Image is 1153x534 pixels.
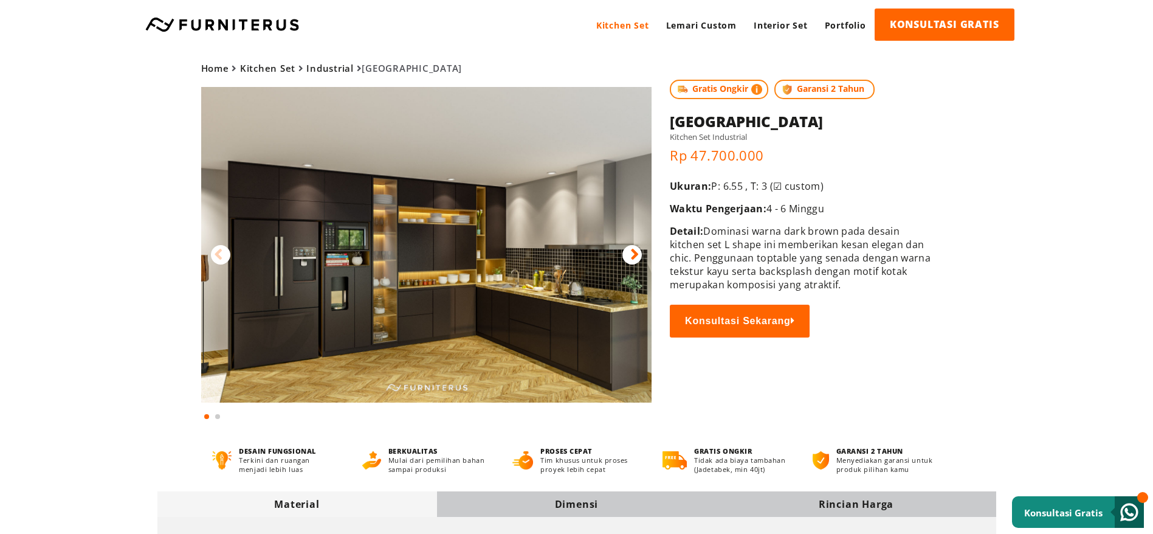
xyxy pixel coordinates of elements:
span: Garansi 2 Tahun [774,80,875,99]
p: 4 - 6 Minggu [670,202,933,215]
a: KONSULTASI GRATIS [875,9,1014,41]
img: shipping.jpg [676,83,689,96]
h4: PROSES CEPAT [540,446,640,456]
a: Kitchen Set [240,62,295,74]
p: Tim khusus untuk proses proyek lebih cepat [540,456,640,474]
span: Gratis Ongkir [670,80,768,99]
img: info-colored.png [751,83,762,96]
a: Lemari Custom [658,9,745,42]
a: Industrial [306,62,354,74]
p: Tidak ada biaya tambahan (Jadetabek, min 40jt) [694,456,790,474]
small: Konsultasi Gratis [1024,507,1103,519]
img: proses-cepat.png [512,451,533,470]
p: Dominasi warna dark brown pada desain kitchen set L shape ini memberikan kesan elegan dan chic. P... [670,224,933,291]
p: Mulai dari pemilihan bahan sampai produksi [388,456,490,474]
p: Terkini dan ruangan menjadi lebih luas [239,456,339,474]
a: Kitchen Set [588,9,658,42]
div: Material [157,498,437,511]
img: protect.png [780,83,794,96]
p: P: 6.55 , T: 3 (☑ custom) [670,179,933,193]
img: gratis-ongkir.png [663,451,687,470]
a: Konsultasi Gratis [1012,496,1144,528]
p: Menyediakan garansi untuk produk pilihan kamu [836,456,941,474]
span: Detail: [670,224,703,238]
a: Portfolio [816,9,875,42]
img: bergaransi.png [813,451,828,470]
img: Sevilla Kitchen Set Industrial by Furniterus [201,87,652,403]
a: Home [201,62,229,74]
p: Rp 47.700.000 [670,146,933,164]
h4: GRATIS ONGKIR [694,446,790,456]
h4: GARANSI 2 TAHUN [836,446,941,456]
a: Interior Set [745,9,816,42]
h4: DESAIN FUNGSIONAL [239,446,339,456]
span: [GEOGRAPHIC_DATA] [201,62,463,74]
span: Waktu Pengerjaan: [670,202,766,215]
h5: Kitchen Set Industrial [670,131,933,142]
img: berkualitas.png [362,451,381,470]
div: Rincian Harga [717,498,996,511]
button: Konsultasi Sekarang [670,305,810,338]
h4: BERKUALITAS [388,446,490,456]
img: desain-fungsional.png [212,451,232,470]
div: Dimensi [437,498,717,511]
span: Ukuran: [670,179,711,193]
h1: [GEOGRAPHIC_DATA] [670,111,933,131]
